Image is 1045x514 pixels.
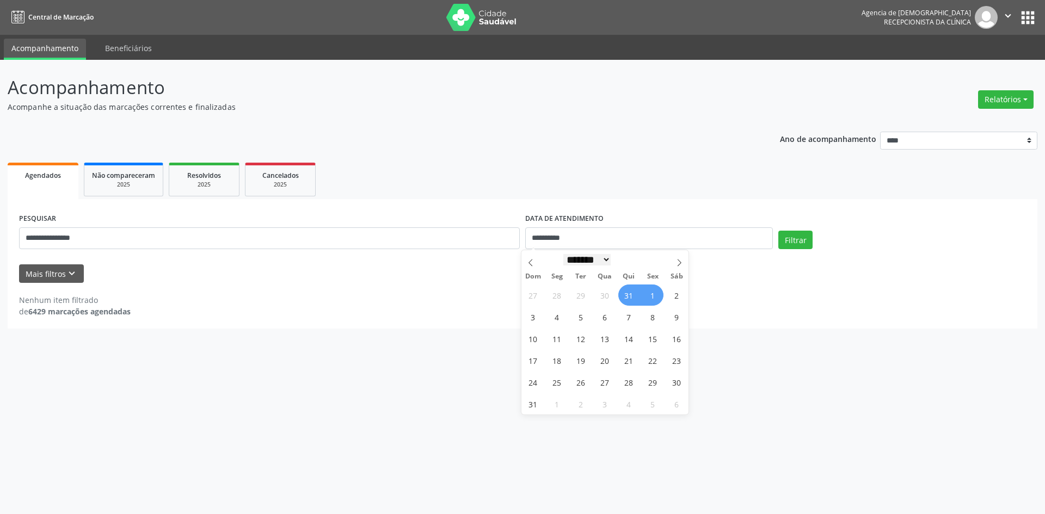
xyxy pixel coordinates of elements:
button: Mais filtroskeyboard_arrow_down [19,264,84,283]
img: img [975,6,998,29]
span: Agosto 26, 2025 [570,371,592,393]
span: Agosto 9, 2025 [666,306,687,327]
p: Ano de acompanhamento [780,132,876,145]
span: Setembro 5, 2025 [642,393,663,414]
span: Agosto 8, 2025 [642,306,663,327]
i: keyboard_arrow_down [66,268,78,280]
select: Month [563,254,611,265]
div: de [19,306,131,317]
span: Agosto 13, 2025 [594,328,616,349]
span: Não compareceram [92,171,155,180]
span: Agosto 20, 2025 [594,350,616,371]
span: Dom [521,273,545,280]
div: 2025 [253,181,308,189]
span: Qua [593,273,617,280]
span: Setembro 2, 2025 [570,393,592,414]
a: Beneficiários [97,39,159,58]
label: DATA DE ATENDIMENTO [525,210,604,227]
span: Agosto 10, 2025 [522,328,544,349]
span: Qui [617,273,641,280]
span: Agosto 21, 2025 [618,350,640,371]
span: Agosto 12, 2025 [570,328,592,349]
p: Acompanhe a situação das marcações correntes e finalizadas [8,101,728,113]
span: Recepcionista da clínica [884,17,971,27]
span: Agosto 19, 2025 [570,350,592,371]
span: Julho 28, 2025 [546,284,568,306]
span: Ter [569,273,593,280]
span: Agosto 31, 2025 [522,393,544,414]
p: Acompanhamento [8,74,728,101]
span: Agosto 23, 2025 [666,350,687,371]
span: Sex [641,273,665,280]
span: Agendados [25,171,61,180]
span: Agosto 5, 2025 [570,306,592,327]
span: Setembro 1, 2025 [546,393,568,414]
strong: 6429 marcações agendadas [28,306,131,317]
span: Agosto 11, 2025 [546,328,568,349]
span: Agosto 28, 2025 [618,371,640,393]
span: Setembro 4, 2025 [618,393,640,414]
button: apps [1018,8,1037,27]
span: Agosto 25, 2025 [546,371,568,393]
span: Setembro 6, 2025 [666,393,687,414]
button: Relatórios [978,90,1034,109]
span: Resolvidos [187,171,221,180]
span: Central de Marcação [28,13,94,22]
span: Agosto 22, 2025 [642,350,663,371]
a: Central de Marcação [8,8,94,26]
label: PESQUISAR [19,210,56,227]
span: Julho 31, 2025 [618,284,640,306]
span: Agosto 18, 2025 [546,350,568,371]
div: Nenhum item filtrado [19,294,131,306]
span: Agosto 4, 2025 [546,306,568,327]
span: Setembro 3, 2025 [594,393,616,414]
button:  [998,6,1018,29]
span: Agosto 14, 2025 [618,328,640,349]
span: Julho 29, 2025 [570,284,592,306]
span: Agosto 7, 2025 [618,306,640,327]
span: Agosto 3, 2025 [522,306,544,327]
span: Agosto 16, 2025 [666,328,687,349]
span: Agosto 1, 2025 [642,284,663,306]
div: 2025 [177,181,231,189]
input: Year [611,254,647,265]
span: Agosto 29, 2025 [642,371,663,393]
span: Agosto 27, 2025 [594,371,616,393]
div: 2025 [92,181,155,189]
span: Julho 27, 2025 [522,284,544,306]
button: Filtrar [778,231,813,249]
span: Sáb [665,273,689,280]
span: Agosto 15, 2025 [642,328,663,349]
span: Agosto 2, 2025 [666,284,687,306]
div: Agencia de [DEMOGRAPHIC_DATA] [862,8,971,17]
span: Agosto 6, 2025 [594,306,616,327]
span: Agosto 30, 2025 [666,371,687,393]
span: Julho 30, 2025 [594,284,616,306]
span: Agosto 17, 2025 [522,350,544,371]
span: Cancelados [262,171,299,180]
span: Agosto 24, 2025 [522,371,544,393]
i:  [1002,10,1014,22]
a: Acompanhamento [4,39,86,60]
span: Seg [545,273,569,280]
